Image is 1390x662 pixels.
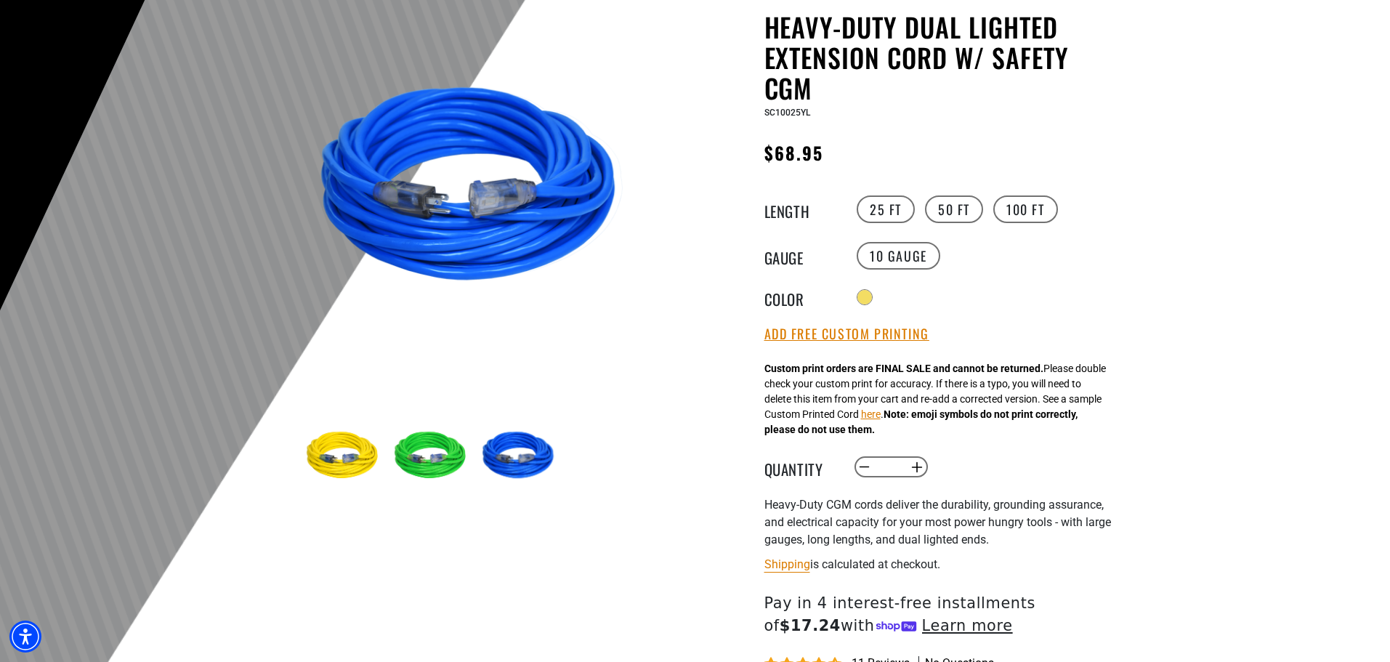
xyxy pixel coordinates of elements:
[764,200,837,219] legend: Length
[390,414,474,498] img: green
[764,246,837,265] legend: Gauge
[764,408,1078,435] strong: Note: emoji symbols do not print correctly, please do not use them.
[764,12,1120,103] h1: Heavy-Duty Dual Lighted Extension Cord w/ Safety CGM
[764,557,810,571] a: Shipping
[478,414,562,498] img: blue
[764,554,1120,574] div: is calculated at checkout.
[302,414,387,498] img: yellow
[861,407,881,422] button: here
[764,498,1111,546] span: Heavy-Duty CGM cords deliver the durability, grounding assurance, and electrical capacity for you...
[764,326,929,342] button: Add Free Custom Printing
[764,363,1043,374] strong: Custom print orders are FINAL SALE and cannot be returned.
[764,458,837,477] label: Quantity
[764,108,810,118] span: SC10025YL
[764,361,1106,437] div: Please double check your custom print for accuracy. If there is a typo, you will need to delete t...
[764,288,837,307] legend: Color
[302,15,652,365] img: blue
[857,195,915,223] label: 25 FT
[764,140,823,166] span: $68.95
[857,242,940,270] label: 10 Gauge
[993,195,1058,223] label: 100 FT
[925,195,983,223] label: 50 FT
[9,621,41,653] div: Accessibility Menu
